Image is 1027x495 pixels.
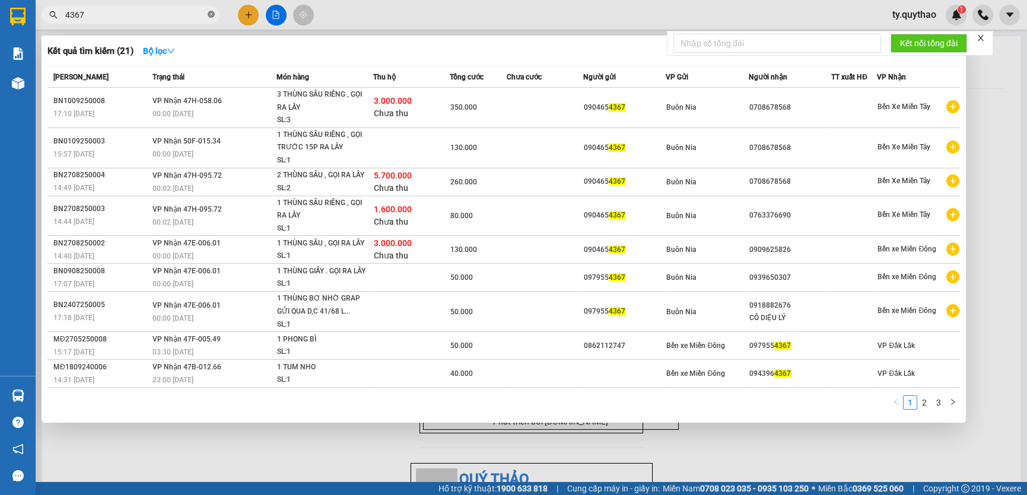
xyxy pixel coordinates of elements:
div: 097955 [584,305,665,318]
div: BN0109250003 [53,135,149,148]
span: 00:00 [DATE] [152,150,193,158]
div: BN0908250008 [53,265,149,277]
span: Bến xe Miền Đông [666,369,725,378]
div: 3 THÙNG SẦU RIÊNG , GỌI RA LẤY [277,88,366,114]
span: 00:00 [DATE] [152,280,193,288]
div: 1 THÙNG SẦU RIÊNG , GỌI RA LẤY [277,197,366,222]
div: 090465 [584,244,665,256]
div: 0909625826 [749,244,831,256]
span: Trạng thái [152,73,185,81]
span: CR : [9,78,27,90]
span: 3.000.000 [374,96,412,106]
span: 50.000 [450,308,473,316]
span: 14:49 [DATE] [53,184,94,192]
div: 0812077039 [10,39,93,55]
div: 097955 [749,340,831,352]
span: 00:02 [DATE] [152,184,193,193]
div: CÔ DIỆU LÝ [749,312,831,324]
span: close-circle [208,9,215,21]
div: 0888100106 [101,53,222,69]
span: plus-circle [946,140,959,154]
span: Buôn Nia [666,212,696,220]
span: Người nhận [749,73,787,81]
strong: Bộ lọc [143,46,175,56]
span: 14:40 [DATE] [53,252,94,260]
div: BN2708250002 [53,237,149,250]
img: warehouse-icon [12,389,24,402]
div: 0939650307 [749,272,831,284]
button: right [946,395,960,410]
span: Chưa thu [374,183,408,193]
span: message [12,470,24,481]
div: MĐ1809240006 [53,361,149,373]
div: BN2708250003 [53,203,149,215]
a: 3 [932,396,945,409]
div: SL: 1 [277,373,366,387]
div: SL: 1 [277,154,366,167]
div: Buôn Nia [10,10,93,24]
span: VP Nhận 47H-058.06 [152,97,222,105]
li: Previous Page [889,395,903,410]
span: VP Đắk Lắk [877,341,915,350]
span: notification [12,443,24,455]
span: right [949,398,956,405]
span: VP Nhận 47H-095.72 [152,171,222,180]
span: 00:00 [DATE] [152,314,193,322]
span: 4367 [774,341,791,350]
div: 1 TUM NHO [277,361,366,374]
span: Bến Xe Miền Tây [877,143,930,151]
span: 80.000 [450,212,473,220]
div: 090465 [584,101,665,114]
span: 5.700.000 [374,171,412,180]
span: 17:07 [DATE] [53,280,94,288]
span: TT xuất HĐ [831,73,867,81]
span: 14:31 [DATE] [53,376,94,384]
span: [PERSON_NAME] [53,73,109,81]
div: BN2708250004 [53,169,149,181]
span: Chưa thu [374,251,408,260]
span: 15:57 [DATE] [53,150,94,158]
span: 260.000 [450,178,477,186]
li: Next Page [946,395,960,410]
span: 4367 [774,369,791,378]
span: Buôn Nia [666,273,696,282]
span: left [892,398,899,405]
img: solution-icon [12,47,24,60]
span: VP Gửi [666,73,688,81]
div: 1 THÙNG SẦU RIÊNG , GỌI TRƯỚC 15P RA LẤY [277,129,366,154]
span: VP Đắk Lắk [877,369,915,378]
span: 130.000 [450,245,477,254]
span: Thu hộ [373,73,396,81]
span: 17:10 [DATE] [53,110,94,118]
span: 4367 [609,103,625,111]
div: 2 THÙNG SẦU , GỌI RA LẤY [277,169,366,182]
span: 23:00 [DATE] [152,376,193,384]
div: SL: 1 [277,277,366,290]
span: plus-circle [946,304,959,317]
span: VP Nhận 50F-015.34 [152,137,221,145]
div: CHÚ TOÀN [10,24,93,39]
span: Kết nối tổng đài [900,37,958,50]
span: close-circle [208,11,215,18]
span: 14:44 [DATE] [53,218,94,226]
span: down [167,47,175,55]
span: Bến Xe Miền Tây [877,103,930,111]
div: BN1009250008 [53,95,149,107]
div: Văn Phòng [GEOGRAPHIC_DATA] [101,10,222,39]
span: Chưa cước [507,73,542,81]
div: SL: 3 [277,114,366,127]
span: 1.600.000 [374,205,412,214]
div: 090465 [584,142,665,154]
span: VP Nhận 47E-006.01 [152,267,221,275]
button: Kết nối tổng đài [891,34,967,53]
button: left [889,395,903,410]
span: Bến xe Miền Đông [877,245,936,253]
div: SL: 2 [277,182,366,195]
li: 3 [931,395,946,410]
span: plus-circle [946,100,959,113]
div: 090465 [584,209,665,222]
span: plus-circle [946,208,959,221]
span: search [49,11,58,19]
input: Tìm tên, số ĐT hoặc mã đơn [65,8,205,21]
span: Bến Xe Miền Tây [877,210,930,219]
